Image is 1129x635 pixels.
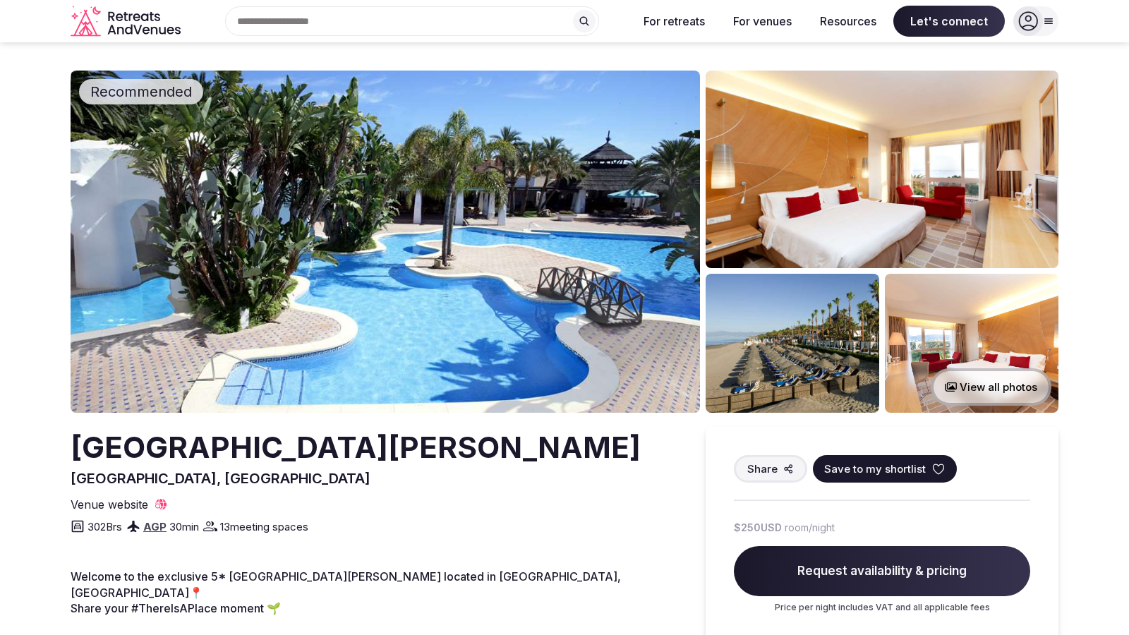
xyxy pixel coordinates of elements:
span: 30 min [169,519,199,534]
img: Venue gallery photo [706,71,1058,268]
p: Price per night includes VAT and all applicable fees [734,602,1030,614]
button: Share [734,455,807,483]
button: For venues [722,6,803,37]
div: Recommended [79,79,203,104]
span: Share your #ThereIsAPlace moment 🌱 [71,601,281,615]
img: Venue gallery photo [706,274,879,413]
span: room/night [785,521,835,535]
svg: Retreats and Venues company logo [71,6,183,37]
span: Let's connect [893,6,1005,37]
span: $250 USD [734,521,782,535]
span: 13 meeting spaces [220,519,308,534]
a: Visit the homepage [71,6,183,37]
button: Resources [809,6,888,37]
span: Request availability & pricing [734,546,1030,597]
button: Save to my shortlist [813,455,957,483]
span: Welcome to the exclusive 5* [GEOGRAPHIC_DATA][PERSON_NAME] located in [GEOGRAPHIC_DATA], [GEOGRAP... [71,569,621,599]
img: Venue gallery photo [885,274,1058,413]
a: AGP [143,520,167,533]
span: Share [747,461,778,476]
span: Recommended [85,82,198,102]
img: Venue cover photo [71,71,700,413]
h2: [GEOGRAPHIC_DATA][PERSON_NAME] [71,427,641,468]
span: [GEOGRAPHIC_DATA], [GEOGRAPHIC_DATA] [71,470,370,487]
span: Save to my shortlist [824,461,926,476]
span: Venue website [71,497,148,512]
button: View all photos [931,368,1051,406]
button: For retreats [632,6,716,37]
a: Venue website [71,497,168,512]
span: 302 Brs [87,519,122,534]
